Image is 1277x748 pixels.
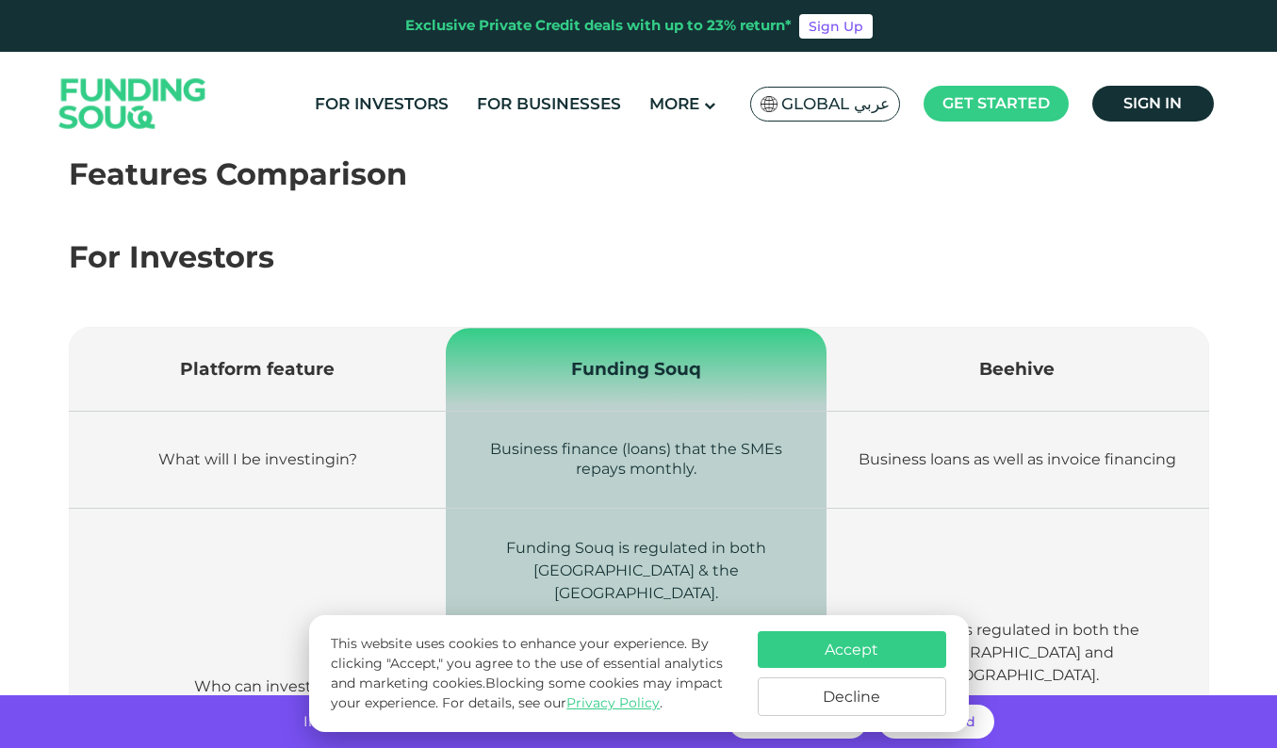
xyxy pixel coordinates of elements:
p: This website uses cookies to enhance your experience. By clicking "Accept," you agree to the use ... [331,634,738,713]
span: Features Comparison [69,155,407,192]
a: Sign in [1092,86,1214,122]
span: Business finance (loans) that the SMEs repays monthly. [490,440,782,478]
span: Beehive [979,358,1055,380]
span: What will I be investing [158,450,336,468]
span: Platform feature [180,358,335,380]
a: For Businesses [472,89,626,120]
span: For details, see our . [442,694,663,711]
a: Sign Up [799,14,873,39]
span: Funding Souq is regulated in both [GEOGRAPHIC_DATA] & the [GEOGRAPHIC_DATA]. [506,539,766,602]
span: Invest with no hidden fees and get returns of up to [303,712,659,730]
button: Decline [758,677,946,716]
span: Who can invest? [194,677,320,695]
span: More [649,94,699,113]
span: Get started [942,94,1050,112]
span: Business loans as well as invoice financing [859,450,1176,468]
span: Blocking some cookies may impact your experience. [331,675,723,711]
button: Accept [758,631,946,668]
span: Global عربي [781,93,890,115]
div: Exclusive Private Credit deals with up to 23% return* [405,15,792,37]
span: in? [336,450,357,468]
img: Logo [41,57,225,152]
a: For Investors [310,89,453,120]
a: Privacy Policy [566,694,660,711]
span: Funding Souq [571,358,701,380]
img: SA Flag [761,96,778,112]
div: For Investors [69,235,1209,280]
span: Sign in [1123,94,1182,112]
